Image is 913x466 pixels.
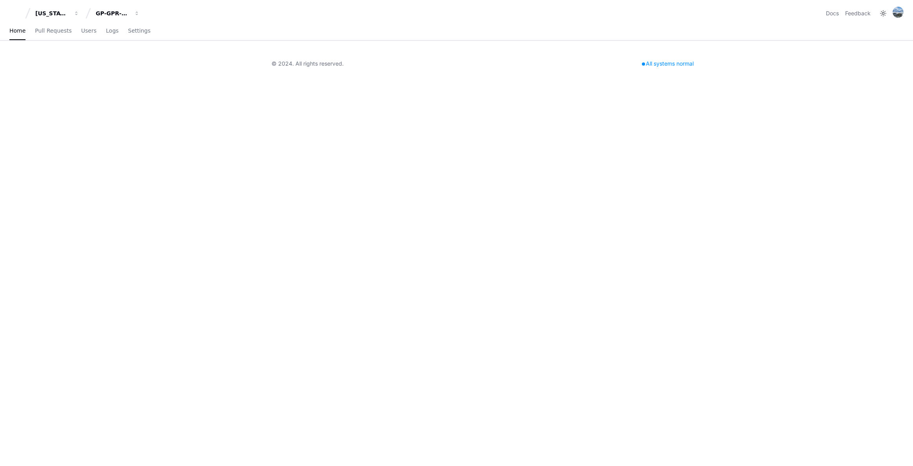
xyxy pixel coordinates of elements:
button: Feedback [845,9,871,17]
span: Logs [106,28,118,33]
button: GP-GPR-CXPortal [93,6,143,20]
a: Home [9,22,26,40]
span: Home [9,28,26,33]
a: Users [81,22,97,40]
span: Pull Requests [35,28,71,33]
div: © 2024. All rights reserved. [272,60,344,68]
div: [US_STATE] Pacific [35,9,69,17]
a: Settings [128,22,150,40]
a: Pull Requests [35,22,71,40]
span: Users [81,28,97,33]
span: Settings [128,28,150,33]
div: GP-GPR-CXPortal [96,9,129,17]
a: Docs [826,9,839,17]
a: Logs [106,22,118,40]
div: All systems normal [637,58,698,69]
img: 153204938 [893,7,904,18]
button: [US_STATE] Pacific [32,6,82,20]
